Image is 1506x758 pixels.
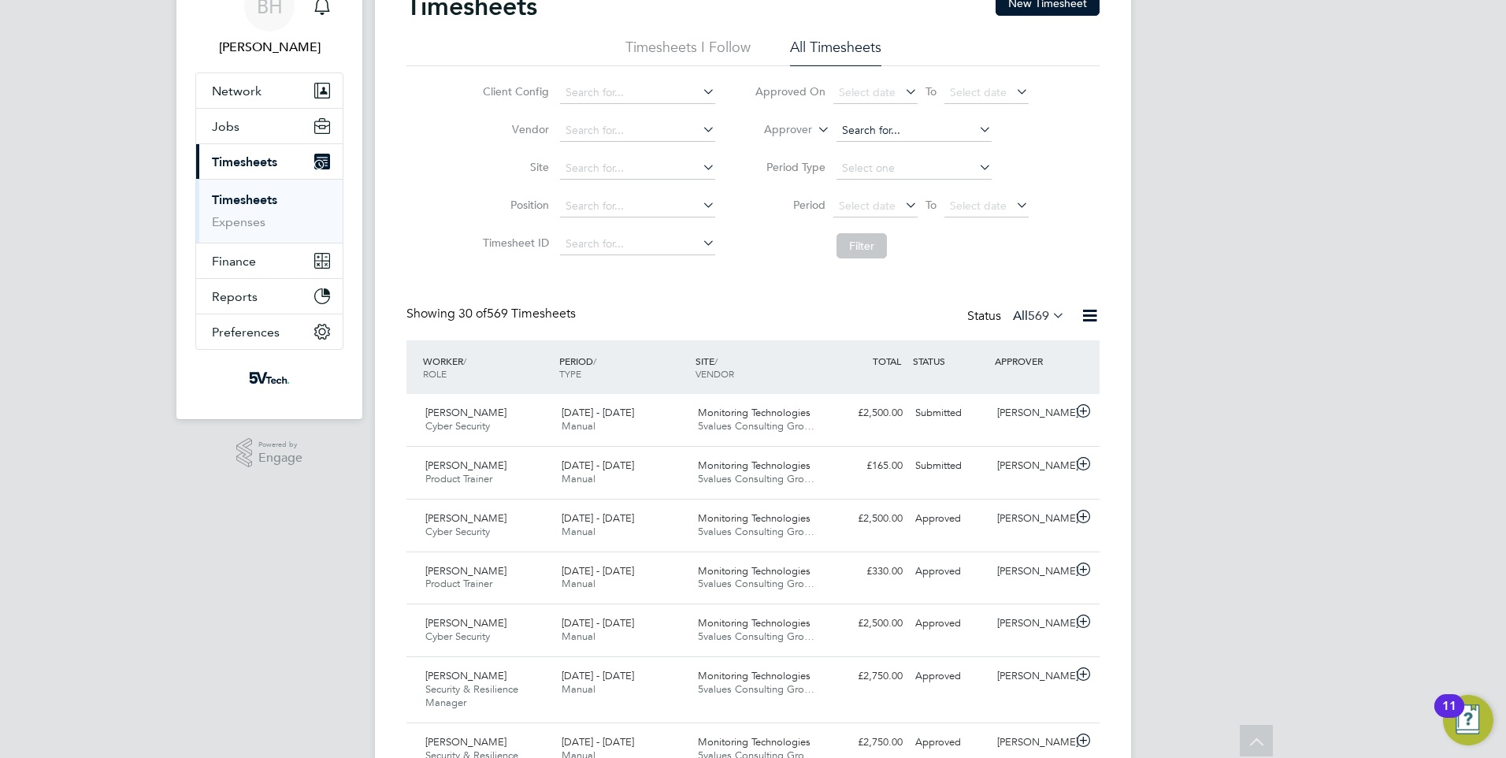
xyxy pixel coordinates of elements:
span: Cyber Security [425,630,490,643]
a: Expenses [212,214,265,229]
span: 5values Consulting Gro… [698,419,814,433]
span: Manual [562,630,595,643]
span: Preferences [212,325,280,340]
span: 569 [1028,308,1049,324]
a: Powered byEngage [236,438,303,468]
div: [PERSON_NAME] [991,400,1073,426]
span: [PERSON_NAME] [425,616,506,630]
div: Showing [406,306,579,322]
div: Status [967,306,1068,328]
li: Timesheets I Follow [625,38,751,66]
span: [DATE] - [DATE] [562,616,634,630]
label: Vendor [478,122,549,136]
span: Product Trainer [425,472,492,485]
span: Monitoring Technologies [698,735,810,749]
span: ROLE [423,367,447,380]
div: PERIOD [555,347,692,388]
input: Search for... [560,233,715,255]
div: £2,500.00 [827,400,909,426]
div: [PERSON_NAME] [991,611,1073,637]
input: Select one [836,158,992,180]
div: £2,750.00 [827,663,909,689]
label: Approved On [755,84,825,98]
span: Finance [212,254,256,269]
label: Site [478,160,549,174]
span: [PERSON_NAME] [425,735,506,749]
input: Search for... [560,158,715,180]
div: Approved [909,730,991,756]
span: To [921,195,941,215]
span: Engage [258,451,302,465]
span: [DATE] - [DATE] [562,669,634,682]
input: Search for... [560,82,715,104]
button: Jobs [196,109,343,143]
label: Period Type [755,160,825,174]
span: [PERSON_NAME] [425,459,506,472]
label: Client Config [478,84,549,98]
label: Timesheet ID [478,236,549,250]
div: Submitted [909,453,991,479]
span: Select date [950,199,1007,213]
button: Timesheets [196,144,343,179]
span: Select date [839,85,896,99]
span: [DATE] - [DATE] [562,406,634,419]
span: 5values Consulting Gro… [698,472,814,485]
div: Submitted [909,400,991,426]
span: Manual [562,577,595,590]
span: / [593,355,596,367]
div: £2,500.00 [827,611,909,637]
span: [DATE] - [DATE] [562,735,634,749]
button: Network [196,73,343,108]
div: WORKER [419,347,555,388]
span: 5values Consulting Gro… [698,525,814,538]
label: Position [478,198,549,212]
div: Timesheets [196,179,343,243]
a: Go to home page [195,366,343,391]
span: Jobs [212,119,239,134]
span: 5values Consulting Gro… [698,682,814,696]
li: All Timesheets [790,38,881,66]
input: Search for... [836,120,992,142]
div: Approved [909,663,991,689]
div: [PERSON_NAME] [991,506,1073,532]
div: [PERSON_NAME] [991,453,1073,479]
span: 30 of [458,306,487,321]
span: [PERSON_NAME] [425,564,506,578]
div: £330.00 [827,559,909,585]
label: Period [755,198,825,212]
span: / [463,355,466,367]
span: [DATE] - [DATE] [562,511,634,525]
span: Reports [212,289,258,304]
span: TOTAL [873,355,901,367]
div: £2,750.00 [827,730,909,756]
div: £2,500.00 [827,506,909,532]
div: APPROVER [991,347,1073,375]
span: [DATE] - [DATE] [562,564,634,578]
button: Filter [836,233,887,258]
button: Preferences [196,314,343,349]
label: Approver [741,122,812,138]
label: All [1013,308,1065,324]
div: Approved [909,611,991,637]
span: Monitoring Technologies [698,564,810,578]
span: [PERSON_NAME] [425,511,506,525]
span: Security & Resilience Manager [425,682,518,709]
a: Timesheets [212,192,277,207]
input: Search for... [560,195,715,217]
span: Monitoring Technologies [698,459,810,472]
span: Cyber Security [425,419,490,433]
button: Finance [196,243,343,278]
button: Open Resource Center, 11 new notifications [1443,695,1493,745]
span: To [921,81,941,102]
span: Network [212,84,262,98]
span: Manual [562,525,595,538]
span: / [714,355,718,367]
img: weare5values-logo-retina.png [246,366,293,391]
span: Manual [562,419,595,433]
span: Monitoring Technologies [698,511,810,525]
span: 569 Timesheets [458,306,576,321]
div: STATUS [909,347,991,375]
span: Select date [950,85,1007,99]
span: Monitoring Technologies [698,406,810,419]
button: Reports [196,279,343,314]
